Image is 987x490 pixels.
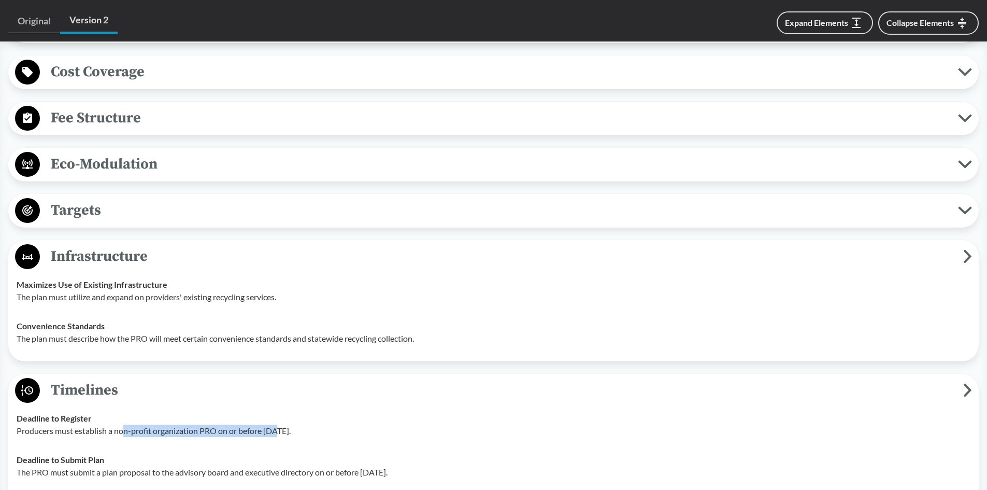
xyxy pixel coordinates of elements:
p: The plan must utilize and expand on providers' existing recycling services. [17,291,970,303]
span: Fee Structure [40,106,958,130]
strong: Deadline to Submit Plan [17,455,104,465]
strong: Maximizes Use of Existing Infrastructure [17,279,167,289]
strong: Deadline to Register [17,413,92,423]
button: Fee Structure [12,105,975,132]
p: The plan must describe how the PRO will meet certain convenience standards and statewide recyclin... [17,332,970,345]
button: Cost Coverage [12,59,975,86]
button: Collapse Elements [878,11,979,35]
button: Expand Elements [777,11,873,34]
strong: Convenience Standards [17,321,105,331]
span: Cost Coverage [40,60,958,83]
span: Targets [40,199,958,222]
span: Timelines [40,379,963,402]
a: Version 2 [60,8,118,34]
span: Infrastructure [40,245,963,268]
p: The PRO must submit a plan proposal to the advisory board and executive directory on or before [D... [17,466,970,479]
span: Eco-Modulation [40,152,958,176]
button: Targets [12,198,975,224]
button: Infrastructure [12,244,975,270]
a: Original [8,9,60,33]
button: Eco-Modulation [12,151,975,178]
button: Timelines [12,377,975,404]
p: Producers must establish a non-profit organization PRO on or before [DATE]. [17,425,970,437]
